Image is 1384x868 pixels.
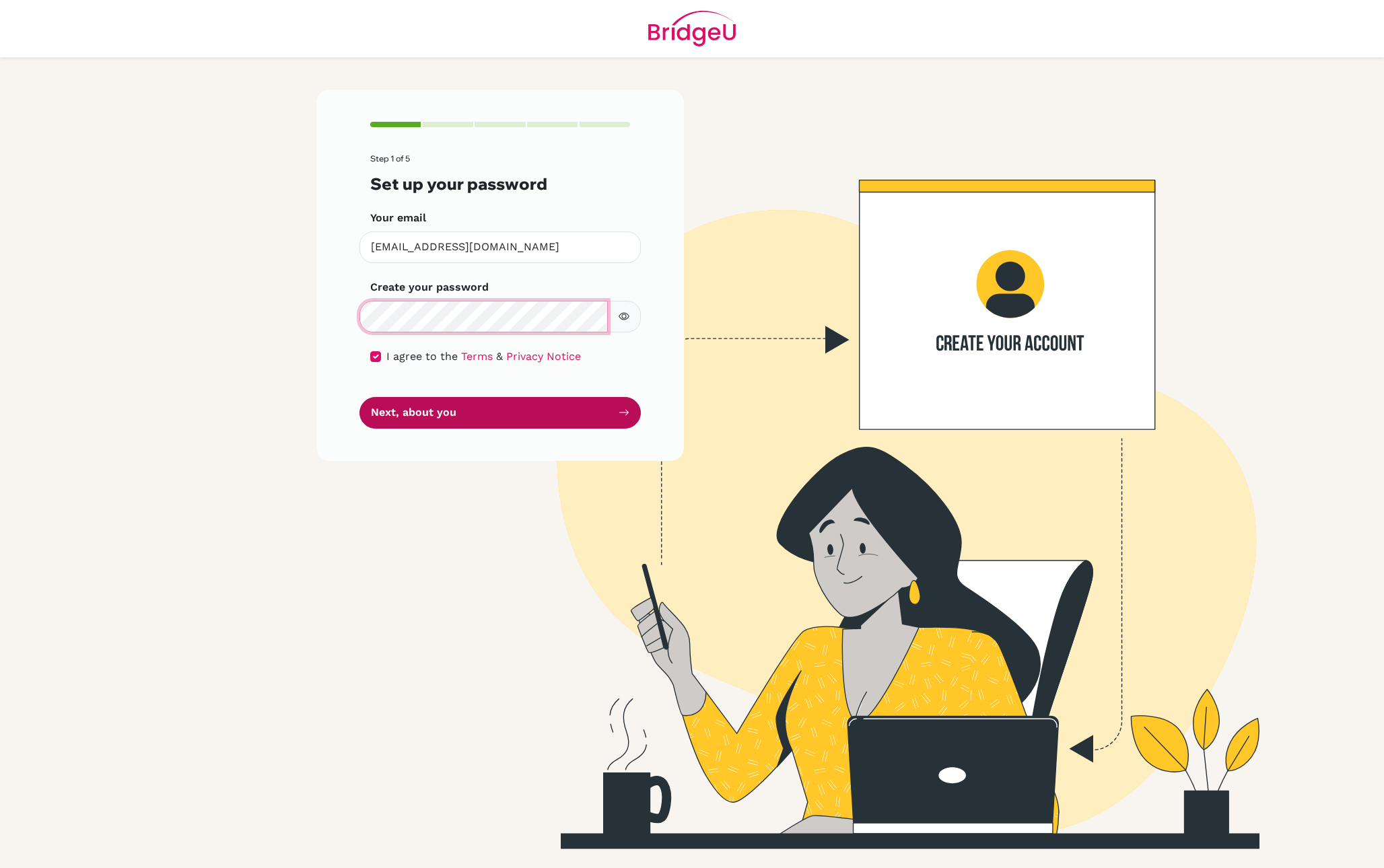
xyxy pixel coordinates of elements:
img: Create your account [500,89,1268,857]
span: Step 1 of 5 [370,153,410,164]
label: Your email [370,210,426,226]
label: Create your password [370,279,489,295]
span: I agree to the [386,350,458,363]
span: & [496,350,503,363]
a: Privacy Notice [506,350,581,363]
h3: Set up your password [370,174,630,194]
a: Terms [461,350,493,363]
input: Insert your email* [359,231,641,263]
button: Next, about you [359,397,641,429]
